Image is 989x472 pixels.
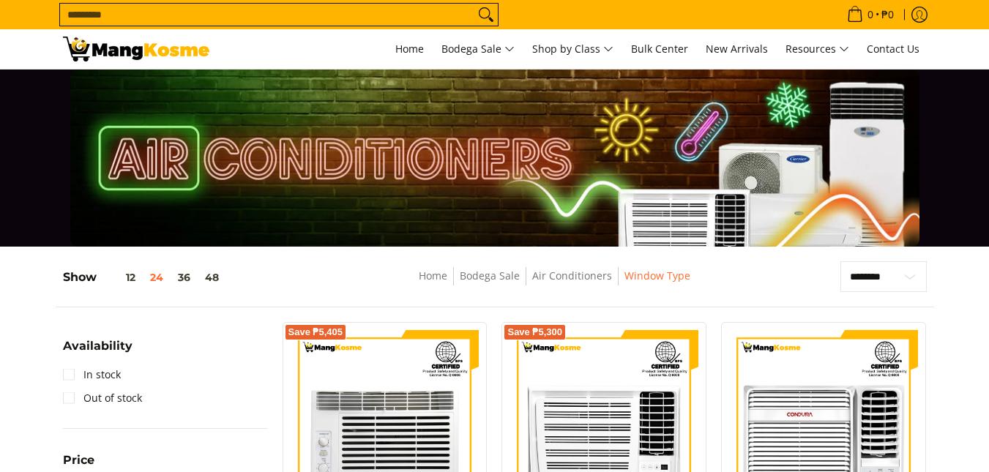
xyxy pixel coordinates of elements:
[419,269,447,282] a: Home
[631,42,688,56] span: Bulk Center
[224,29,927,69] nav: Main Menu
[63,340,133,363] summary: Open
[865,10,876,20] span: 0
[63,340,133,352] span: Availability
[434,29,522,69] a: Bodega Sale
[778,29,856,69] a: Resources
[859,29,927,69] a: Contact Us
[532,269,612,282] a: Air Conditioners
[441,40,515,59] span: Bodega Sale
[288,328,343,337] span: Save ₱5,405
[879,10,896,20] span: ₱0
[63,386,142,410] a: Out of stock
[395,42,424,56] span: Home
[63,363,121,386] a: In stock
[388,29,431,69] a: Home
[532,40,613,59] span: Shop by Class
[97,271,143,283] button: 12
[460,269,520,282] a: Bodega Sale
[63,454,94,466] span: Price
[706,42,768,56] span: New Arrivals
[867,42,919,56] span: Contact Us
[63,37,209,61] img: Bodega Sale Aircon l Mang Kosme: Home Appliances Warehouse Sale Window Type
[507,328,562,337] span: Save ₱5,300
[698,29,775,69] a: New Arrivals
[63,270,226,285] h5: Show
[843,7,898,23] span: •
[525,29,621,69] a: Shop by Class
[318,267,791,300] nav: Breadcrumbs
[624,267,690,285] span: Window Type
[785,40,849,59] span: Resources
[474,4,498,26] button: Search
[624,29,695,69] a: Bulk Center
[143,271,171,283] button: 24
[171,271,198,283] button: 36
[198,271,226,283] button: 48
